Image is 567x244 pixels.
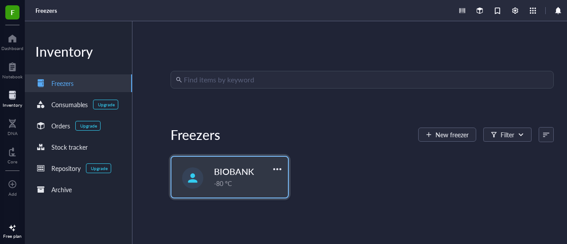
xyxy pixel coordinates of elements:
[8,131,18,136] div: DNA
[8,116,18,136] a: DNA
[25,117,132,135] a: OrdersUpgrade
[51,163,81,173] div: Repository
[25,159,132,177] a: RepositoryUpgrade
[80,123,97,128] div: Upgrade
[171,126,220,143] div: Freezers
[3,102,22,108] div: Inventory
[51,185,72,194] div: Archive
[98,102,115,107] div: Upgrade
[25,43,132,60] div: Inventory
[2,74,23,79] div: Notebook
[25,96,132,113] a: ConsumablesUpgrade
[1,31,23,51] a: Dashboard
[51,78,74,88] div: Freezers
[418,128,476,142] button: New freezer
[8,191,17,197] div: Add
[214,165,254,178] span: BIOBANK
[3,88,22,108] a: Inventory
[435,131,469,138] span: New freezer
[25,138,132,156] a: Stock tracker
[3,233,22,239] div: Free plan
[214,178,283,188] div: -80 °C
[91,166,108,171] div: Upgrade
[35,7,59,15] a: Freezers
[501,130,514,139] div: Filter
[51,142,88,152] div: Stock tracker
[51,100,88,109] div: Consumables
[8,145,17,164] a: Core
[25,181,132,198] a: Archive
[1,46,23,51] div: Dashboard
[2,60,23,79] a: Notebook
[25,74,132,92] a: Freezers
[51,121,70,131] div: Orders
[8,159,17,164] div: Core
[11,7,15,18] span: F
